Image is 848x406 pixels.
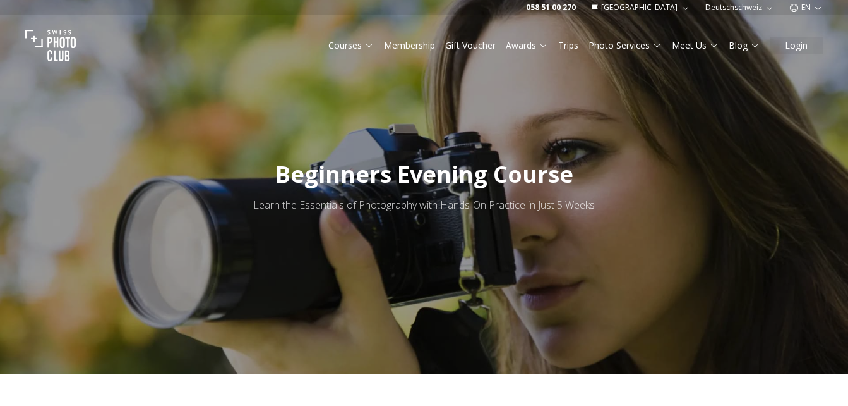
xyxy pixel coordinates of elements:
button: Trips [553,37,583,54]
a: 058 51 00 270 [526,3,576,13]
a: Meet Us [672,39,719,52]
a: Awards [506,39,548,52]
a: Courses [328,39,374,52]
button: Awards [501,37,553,54]
a: Photo Services [588,39,662,52]
a: Gift Voucher [445,39,496,52]
button: Courses [323,37,379,54]
span: Beginners Evening Course [275,159,573,190]
button: Meet Us [667,37,724,54]
img: Swiss photo club [25,20,76,71]
a: Trips [558,39,578,52]
button: Login [770,37,823,54]
span: Learn the Essentials of Photography with Hands-On Practice in Just 5 Weeks [253,198,595,212]
button: Membership [379,37,440,54]
button: Blog [724,37,765,54]
button: Photo Services [583,37,667,54]
button: Gift Voucher [440,37,501,54]
a: Membership [384,39,435,52]
a: Blog [729,39,760,52]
